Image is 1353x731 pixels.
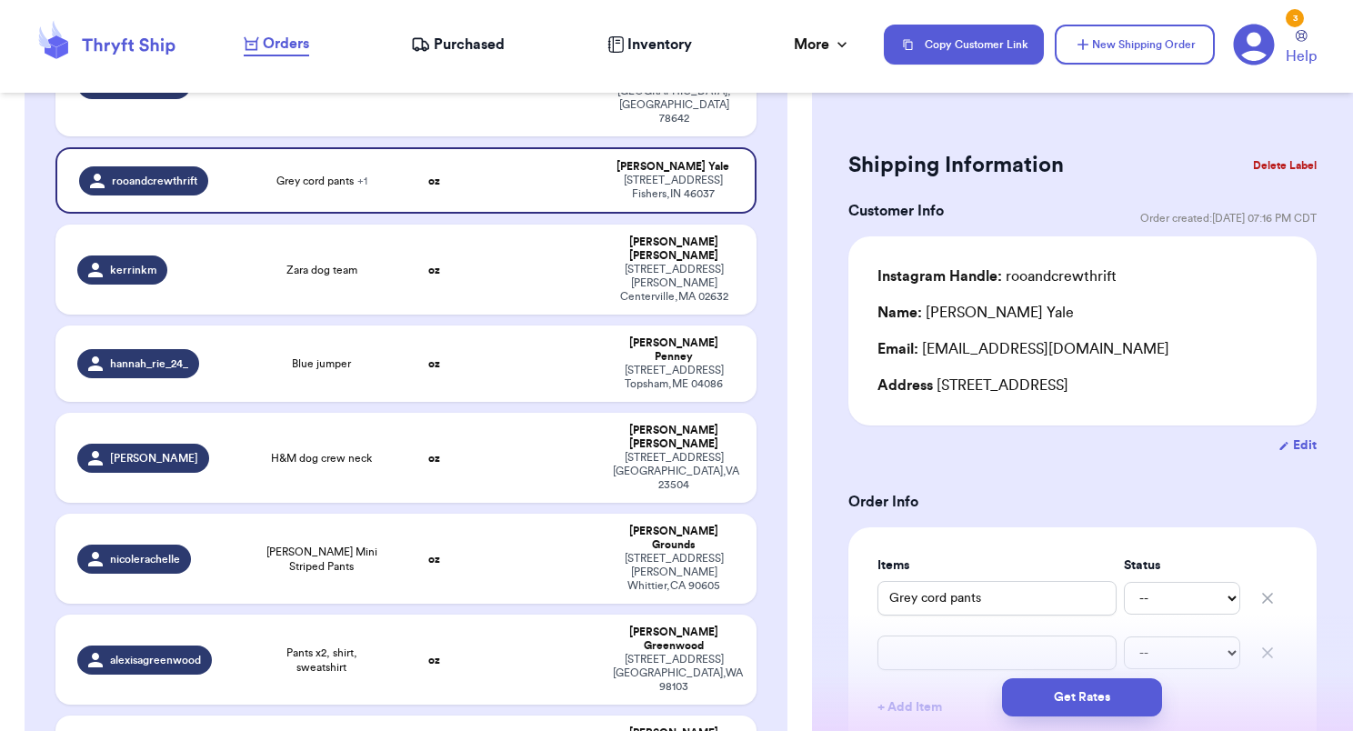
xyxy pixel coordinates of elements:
[1246,145,1324,185] button: Delete Label
[877,265,1117,287] div: rooandcrewthrift
[613,364,735,391] div: [STREET_ADDRESS] Topsham , ME 04086
[428,175,440,186] strong: oz
[1002,678,1162,716] button: Get Rates
[428,655,440,666] strong: oz
[877,269,1002,284] span: Instagram Handle:
[244,33,309,56] a: Orders
[613,451,735,492] div: [STREET_ADDRESS] [GEOGRAPHIC_DATA] , VA 23504
[848,151,1064,180] h2: Shipping Information
[877,375,1288,396] div: [STREET_ADDRESS]
[613,653,735,694] div: [STREET_ADDRESS] [GEOGRAPHIC_DATA] , WA 98103
[276,174,367,188] span: Grey cord pants
[877,342,918,356] span: Email:
[428,554,440,565] strong: oz
[263,646,381,675] span: Pants x2, shirt, sweatshirt
[1286,30,1317,67] a: Help
[286,263,357,277] span: Zara dog team
[613,174,733,201] div: [STREET_ADDRESS] Fishers , IN 46037
[263,545,381,574] span: [PERSON_NAME] Mini Striped Pants
[877,302,1074,324] div: [PERSON_NAME] Yale
[627,34,692,55] span: Inventory
[613,525,735,552] div: [PERSON_NAME] Grounds
[848,491,1317,513] h3: Order Info
[607,34,692,55] a: Inventory
[877,378,933,393] span: Address
[1278,436,1317,455] button: Edit
[613,424,735,451] div: [PERSON_NAME] [PERSON_NAME]
[613,626,735,653] div: [PERSON_NAME] Greenwood
[411,34,505,55] a: Purchased
[263,33,309,55] span: Orders
[884,25,1044,65] button: Copy Customer Link
[110,356,188,371] span: hannah_rie_24_
[848,200,944,222] h3: Customer Info
[877,305,922,320] span: Name:
[357,175,367,186] span: + 1
[613,336,735,364] div: [PERSON_NAME] Penney
[428,265,440,275] strong: oz
[613,552,735,593] div: [STREET_ADDRESS][PERSON_NAME] Whittier , CA 90605
[613,71,735,125] div: 124 Table Top Bend [GEOGRAPHIC_DATA] , [GEOGRAPHIC_DATA] 78642
[110,552,180,566] span: nicolerachelle
[1140,211,1317,225] span: Order created: [DATE] 07:16 PM CDT
[613,160,733,174] div: [PERSON_NAME] Yale
[1286,9,1304,27] div: 3
[877,556,1117,575] label: Items
[613,235,735,263] div: [PERSON_NAME] [PERSON_NAME]
[1286,45,1317,67] span: Help
[110,653,201,667] span: alexisagreenwood
[112,174,197,188] span: rooandcrewthrift
[110,263,156,277] span: kerrinkm
[434,34,505,55] span: Purchased
[292,356,351,371] span: Blue jumper
[877,338,1288,360] div: [EMAIL_ADDRESS][DOMAIN_NAME]
[794,34,851,55] div: More
[271,451,372,466] span: H&M dog crew neck
[428,453,440,464] strong: oz
[1124,556,1240,575] label: Status
[110,451,198,466] span: [PERSON_NAME]
[1233,24,1275,65] a: 3
[613,263,735,304] div: [STREET_ADDRESS][PERSON_NAME] Centerville , MA 02632
[1055,25,1215,65] button: New Shipping Order
[428,358,440,369] strong: oz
